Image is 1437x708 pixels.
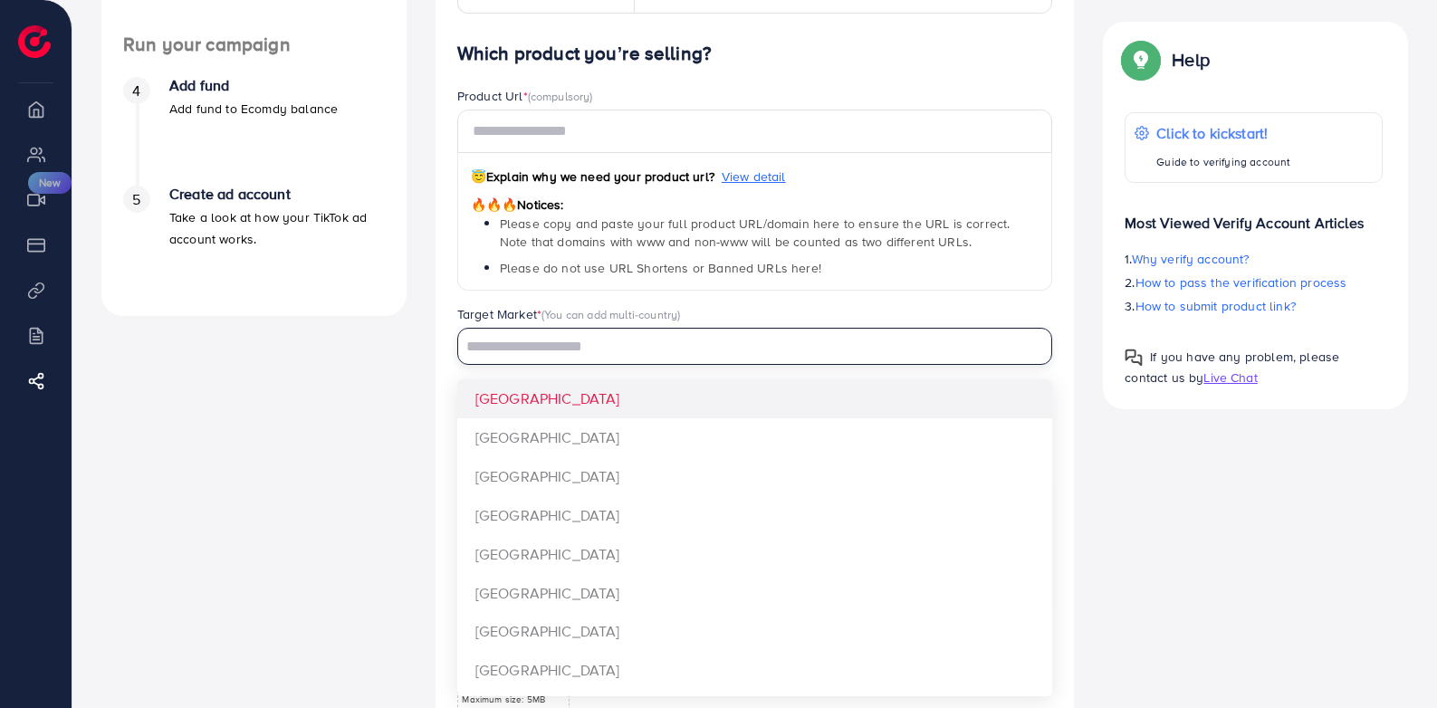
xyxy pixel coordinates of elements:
img: Popup guide [1125,43,1157,76]
span: 😇 [471,167,486,186]
h4: Add fund [169,77,338,94]
span: (You can add multi-country) [541,306,680,322]
span: How to pass the verification process [1135,273,1347,292]
span: How to submit product link? [1135,297,1296,315]
h4: Run your campaign [101,33,407,56]
span: If you have any problem, please contact us by [1125,348,1339,387]
span: View detail [722,167,786,186]
span: Live Chat [1203,368,1257,387]
p: Take a look at how your TikTok ad account works. [169,206,385,250]
label: Product Url [457,87,593,105]
label: Target Market [457,305,681,323]
li: If it's possible, attaching one more image from your warehouse/stock if you want to promote a cer... [485,560,1039,598]
h4: Which product you’re selling? [457,43,1053,65]
iframe: Chat [1360,627,1423,694]
p: Click to kickstart! [1156,122,1290,144]
span: Explain why we need your product url? [471,167,714,186]
li: Create ad account [101,186,407,294]
img: Popup guide [1125,349,1143,367]
span: Please copy and paste your full product URL/domain here to ensure the URL is correct. Note that d... [500,215,1011,251]
span: Notices: [471,196,564,214]
span: 🔥🔥🔥 [471,196,517,214]
span: (compulsory) [528,88,593,104]
p: Please attach the screenshot of your admin site from your website/store/seller center/landing pag... [457,423,1053,466]
li: The image will include the URL (domain) of your admin site. [485,539,1039,557]
p: 2. [1125,272,1383,293]
p: Most Viewed Verify Account Articles [1125,197,1383,234]
span: Please do not use URL Shortens or Banned URLs here! [500,259,821,277]
li: Add fund [101,77,407,186]
img: img [457,397,474,416]
p: Add fund to Ecomdy balance [169,98,338,120]
li: You should log in to your website and take a screenshot from there. [485,516,1039,534]
p: Maximum size: 5MB [462,693,564,705]
div: Search for option [457,328,1053,365]
img: logo [18,25,51,58]
p: Help [1172,49,1210,71]
p: Notices: [471,494,1039,516]
p: 3. [1125,295,1383,317]
h4: Create ad account [169,186,385,203]
span: Why verify account? [1132,250,1250,268]
input: Search for option [460,333,1030,361]
span: 4 [132,81,140,101]
span: View example [608,446,689,464]
span: (Optional) [675,397,725,413]
span: 5 [132,189,140,210]
p: 1. [1125,248,1383,270]
p: Format: JPG, PNG, JPEG [462,680,564,693]
p: Guide to verifying account [1156,151,1290,173]
span: Add store screenshot attachment [481,396,675,414]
